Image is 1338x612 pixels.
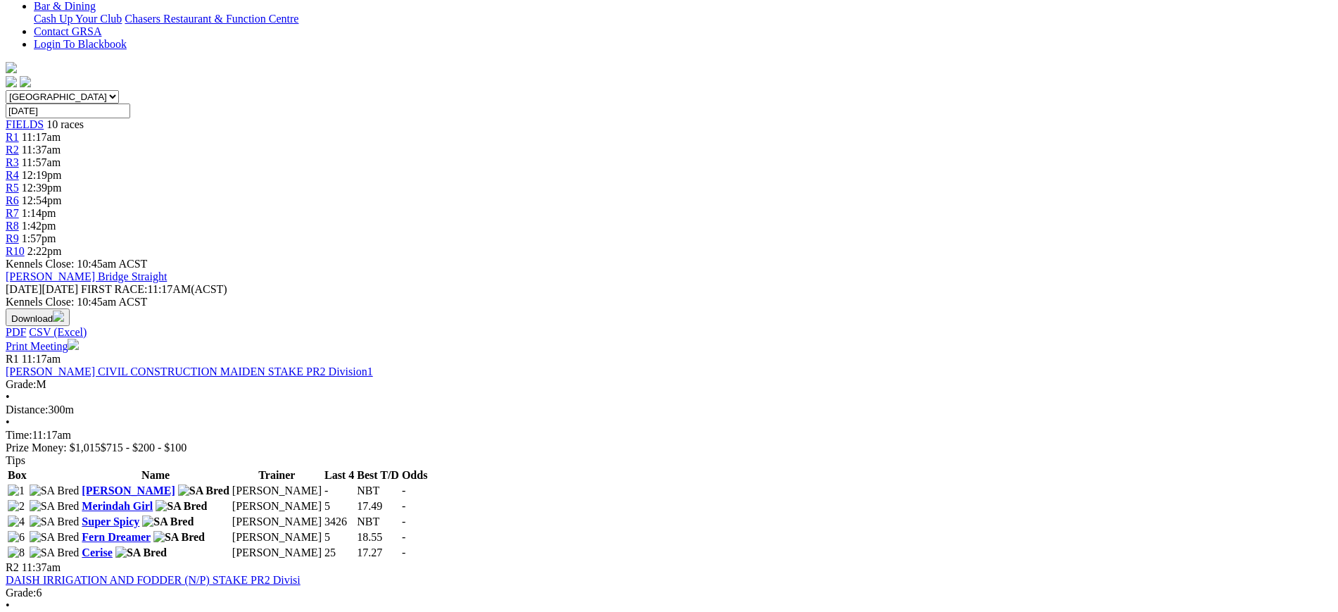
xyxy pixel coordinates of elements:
img: download.svg [53,311,64,322]
img: SA Bred [30,547,80,559]
span: [DATE] [6,283,42,295]
a: [PERSON_NAME] CIVIL CONSTRUCTION MAIDEN STAKE PR2 Division1 [6,366,373,377]
span: [DATE] [6,283,78,295]
img: SA Bred [115,547,167,559]
td: [PERSON_NAME] [232,484,322,498]
button: Download [6,308,70,326]
img: SA Bred [30,485,80,497]
span: Kennels Close: 10:45am ACST [6,258,147,270]
span: R1 [6,353,19,365]
div: M [6,378,1332,391]
td: 5 [324,499,355,513]
span: FIRST RACE: [81,283,147,295]
span: - [402,531,405,543]
span: Tips [6,454,25,466]
span: Distance: [6,404,48,416]
a: CSV (Excel) [29,326,87,338]
span: Box [8,469,27,481]
img: printer.svg [68,339,79,350]
a: Merindah Girl [82,500,153,512]
a: R2 [6,144,19,156]
th: Best T/D [356,468,400,482]
span: R6 [6,194,19,206]
span: 11:57am [22,156,61,168]
td: 5 [324,530,355,544]
img: SA Bred [30,516,80,528]
th: Name [81,468,230,482]
th: Last 4 [324,468,355,482]
td: 18.55 [356,530,400,544]
div: 11:17am [6,429,1332,442]
a: PDF [6,326,26,338]
th: Trainer [232,468,322,482]
img: SA Bred [30,531,80,544]
span: 11:17AM(ACST) [81,283,227,295]
td: 17.27 [356,546,400,560]
a: Super Spicy [82,516,139,527]
span: • [6,416,10,428]
span: 11:17am [22,131,61,143]
a: Contact GRSA [34,25,101,37]
span: $715 - $200 - $100 [101,442,187,454]
td: [PERSON_NAME] [232,546,322,560]
a: [PERSON_NAME] Bridge Straight [6,270,167,282]
span: - [402,500,405,512]
img: twitter.svg [20,76,31,87]
span: 1:42pm [22,220,56,232]
td: - [324,484,355,498]
a: Fern Dreamer [82,531,151,543]
a: R9 [6,232,19,244]
img: 1 [8,485,25,497]
a: R4 [6,169,19,181]
div: Download [6,326,1332,339]
a: [PERSON_NAME] [82,485,175,497]
a: FIELDS [6,118,44,130]
img: SA Bred [30,500,80,513]
a: DAISH IRRIGATION AND FODDER (N/P) STAKE PR2 Divisi [6,574,301,586]
a: R10 [6,245,25,257]
div: Bar & Dining [34,13,1332,25]
a: R3 [6,156,19,168]
img: 8 [8,547,25,559]
span: - [402,516,405,527]
span: 11:17am [22,353,61,365]
td: 25 [324,546,355,560]
td: [PERSON_NAME] [232,515,322,529]
span: - [402,547,405,558]
a: Login To Blackbook [34,38,127,50]
div: 6 [6,587,1332,599]
img: SA Bred [153,531,205,544]
img: 6 [8,531,25,544]
span: • [6,391,10,403]
td: NBT [356,515,400,529]
img: 2 [8,500,25,513]
td: [PERSON_NAME] [232,530,322,544]
img: SA Bred [178,485,229,497]
span: 10 races [46,118,84,130]
span: R2 [6,561,19,573]
div: Kennels Close: 10:45am ACST [6,296,1332,308]
span: - [402,485,405,497]
img: SA Bred [142,516,194,528]
a: R7 [6,207,19,219]
span: 2:22pm [27,245,62,257]
a: R8 [6,220,19,232]
span: 12:39pm [22,182,62,194]
td: NBT [356,484,400,498]
span: 1:14pm [22,207,56,219]
img: facebook.svg [6,76,17,87]
span: Grade: [6,587,37,599]
span: 12:54pm [22,194,62,206]
span: • [6,599,10,611]
span: Time: [6,429,32,441]
span: 11:37am [22,561,61,573]
a: R5 [6,182,19,194]
a: Cash Up Your Club [34,13,122,25]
